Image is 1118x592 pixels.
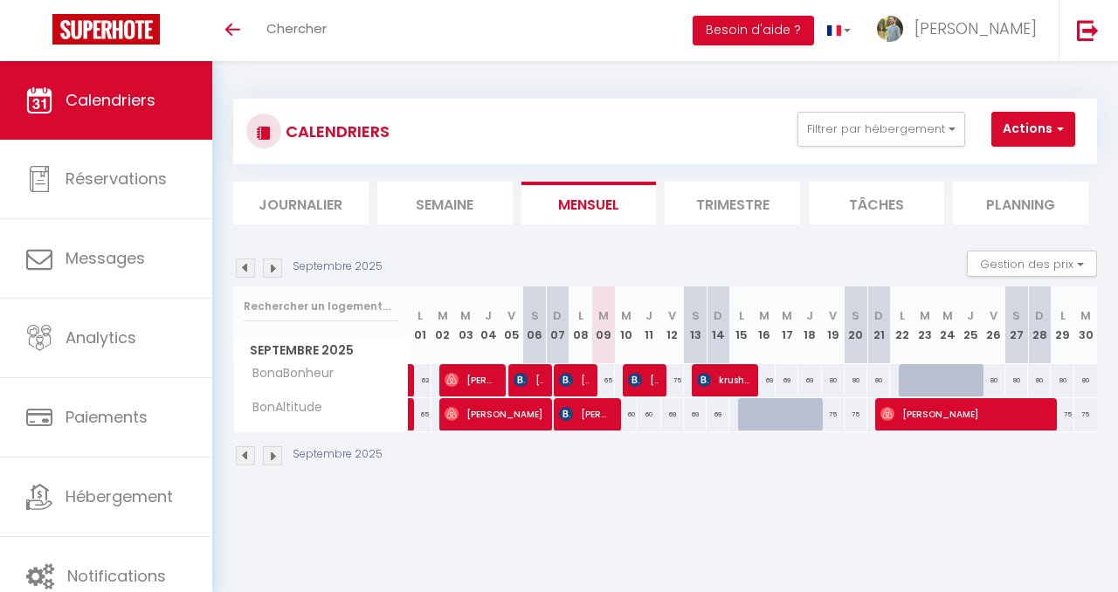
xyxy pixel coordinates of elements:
div: 80 [845,364,867,396]
th: 07 [546,286,569,364]
div: 80 [1028,364,1051,396]
span: Réservations [66,168,167,189]
th: 13 [684,286,707,364]
th: 19 [822,286,845,364]
span: Notifications [67,565,166,587]
button: Actions [991,112,1075,147]
div: 80 [867,364,890,396]
span: [PERSON_NAME] [880,397,1047,430]
abbr: L [900,307,905,324]
span: BonaBonheur [237,364,338,383]
div: 75 [661,364,684,396]
div: 80 [1074,364,1097,396]
th: 29 [1051,286,1073,364]
div: 80 [1005,364,1028,396]
abbr: M [1080,307,1091,324]
th: 24 [936,286,959,364]
span: Chercher [266,19,327,38]
abbr: S [531,307,539,324]
abbr: M [920,307,930,324]
abbr: M [942,307,953,324]
th: 04 [477,286,500,364]
div: 60 [615,398,638,430]
th: 22 [890,286,913,364]
th: 17 [776,286,798,364]
button: Gestion des prix [967,251,1097,277]
div: 69 [753,364,776,396]
span: BonAltitude [237,398,327,417]
img: Super Booking [52,14,160,45]
abbr: D [714,307,722,324]
div: 69 [798,364,821,396]
abbr: V [990,307,997,324]
div: 62 [409,364,431,396]
span: Hébergement [66,485,173,507]
abbr: V [668,307,676,324]
li: Journalier [233,182,369,224]
abbr: M [438,307,448,324]
abbr: V [829,307,837,324]
abbr: S [692,307,700,324]
abbr: J [645,307,652,324]
div: 69 [661,398,684,430]
span: [PERSON_NAME] [628,363,659,396]
abbr: J [806,307,813,324]
button: Filtrer par hébergement [797,112,965,147]
p: Septembre 2025 [293,446,383,463]
th: 05 [500,286,523,364]
th: 25 [959,286,982,364]
span: Septembre 2025 [234,338,408,363]
abbr: J [967,307,974,324]
th: 09 [592,286,615,364]
th: 01 [409,286,431,364]
div: 65 [592,364,615,396]
img: logout [1077,19,1099,41]
p: Septembre 2025 [293,258,383,275]
div: 65 [409,398,431,430]
button: Besoin d'aide ? [693,16,814,45]
th: 27 [1005,286,1028,364]
div: 75 [1051,398,1073,430]
h3: CALENDRIERS [281,112,390,151]
li: Semaine [377,182,513,224]
span: krusha [MEDICAL_DATA] [697,363,750,396]
div: 60 [638,398,660,430]
th: 21 [867,286,890,364]
th: 16 [753,286,776,364]
span: [PERSON_NAME] [445,397,543,430]
abbr: D [874,307,883,324]
abbr: M [621,307,631,324]
li: Mensuel [521,182,657,224]
abbr: V [507,307,515,324]
th: 11 [638,286,660,364]
abbr: M [460,307,471,324]
th: 20 [845,286,867,364]
abbr: D [1035,307,1044,324]
abbr: L [739,307,744,324]
th: 14 [707,286,729,364]
th: 23 [914,286,936,364]
span: [PERSON_NAME] [514,363,544,396]
th: 12 [661,286,684,364]
span: Calendriers [66,89,155,111]
abbr: S [1012,307,1020,324]
div: 80 [822,364,845,396]
th: 30 [1074,286,1097,364]
li: Trimestre [665,182,800,224]
span: Messages [66,247,145,269]
abbr: S [852,307,859,324]
abbr: D [553,307,562,324]
th: 08 [569,286,591,364]
li: Tâches [809,182,944,224]
th: 18 [798,286,821,364]
abbr: M [759,307,769,324]
span: [PERSON_NAME] [559,363,590,396]
th: 26 [983,286,1005,364]
span: [PERSON_NAME] [559,397,612,430]
abbr: M [782,307,792,324]
div: 69 [707,398,729,430]
span: Paiements [66,406,148,428]
abbr: L [578,307,583,324]
div: 80 [1051,364,1073,396]
abbr: L [1060,307,1066,324]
